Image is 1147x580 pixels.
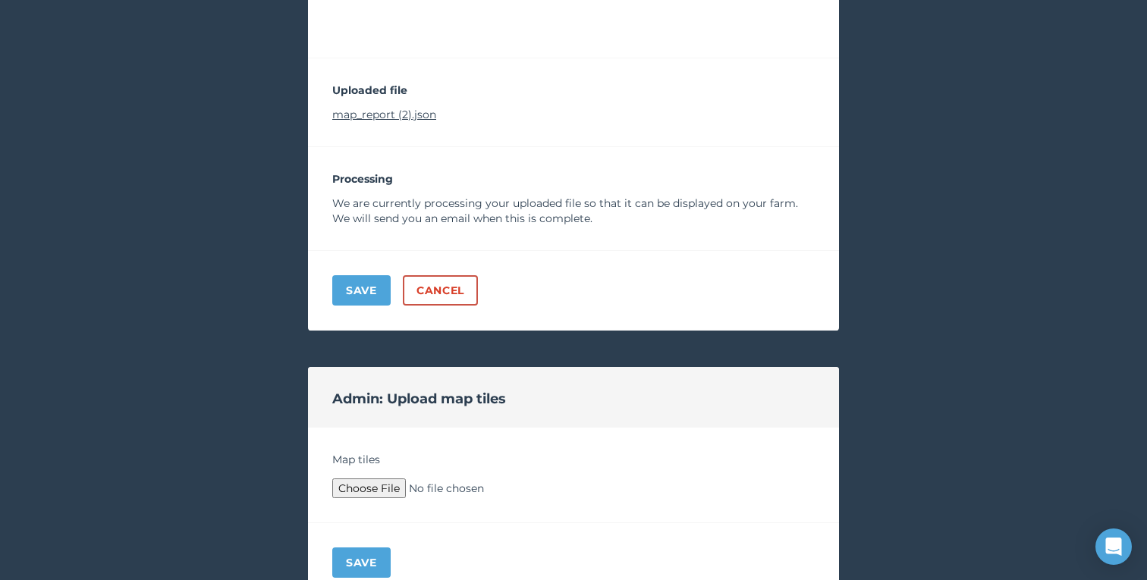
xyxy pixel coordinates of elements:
[332,196,815,226] p: We are currently processing your uploaded file so that it can be displayed on your farm. We will ...
[332,547,391,578] button: Save
[332,83,815,98] p: Uploaded file
[332,452,815,467] h4: Map tiles
[332,171,815,187] p: Processing
[332,108,436,121] a: map_report (2).json
[403,275,478,306] a: Cancel
[332,275,391,306] button: Save
[332,388,506,409] h2: Admin: Upload map tiles
[1095,528,1132,565] div: Open Intercom Messenger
